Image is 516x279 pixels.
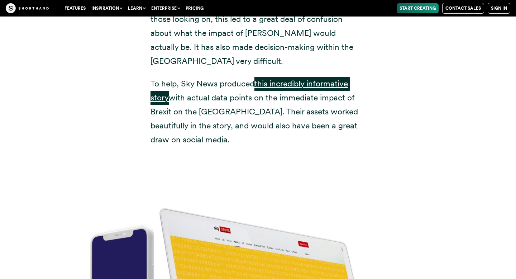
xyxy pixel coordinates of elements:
[6,3,49,13] img: The Craft
[442,3,484,14] a: Contact Sales
[397,3,439,13] a: Start Creating
[488,3,510,14] a: Sign in
[125,3,148,13] button: Learn
[62,3,89,13] a: Features
[89,3,125,13] button: Inspiration
[150,79,348,103] a: this incredibly informative story
[183,3,206,13] a: Pricing
[148,3,183,13] button: Enterprise
[150,77,365,147] p: To help, Sky News produced with actual data points on the immediate impact of Brexit on the [GEOG...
